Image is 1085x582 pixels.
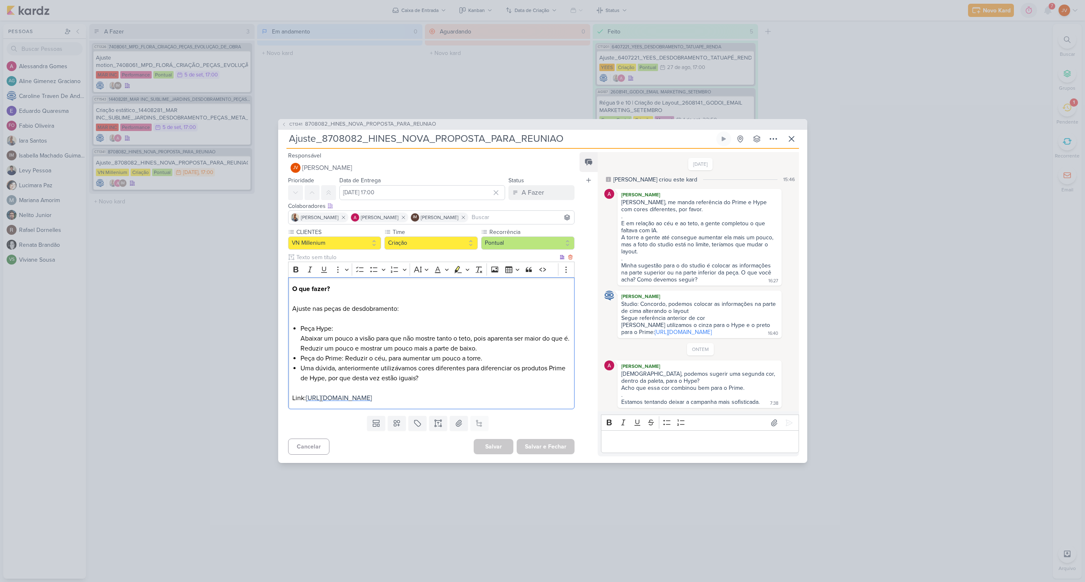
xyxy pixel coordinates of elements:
[306,394,372,402] a: [URL][DOMAIN_NAME]
[619,191,780,199] div: [PERSON_NAME]
[411,213,419,222] div: Isabella Machado Guimarães
[621,220,777,234] div: E em relação ao céu e ao teto, a gente completou o que faltava com IA.
[720,136,727,142] div: Ligar relógio
[288,439,329,455] button: Cancelar
[300,353,570,363] li: Peça do Prime: Reduzir o céu, para aumentar um pouco a torre.
[770,400,778,407] div: 7:38
[301,214,339,221] span: [PERSON_NAME]
[621,262,773,283] div: Minha sugestão para o do studio é colocar as informações na parte superior ou na parte inferior d...
[481,236,575,250] button: Pontual
[621,234,777,255] div: A torre a gente até consegue aumentar ela mais um pouco, mas a foto do studio está no limite, ter...
[619,292,780,301] div: [PERSON_NAME]
[291,213,299,222] img: Iara Santos
[288,152,321,159] label: Responsável
[288,121,303,127] span: CT1341
[281,120,436,129] button: CT1341 8708082_HINES_NOVA_PROPOSTA_PARA_REUNIAO
[621,391,777,398] div: .
[295,253,558,262] input: Texto sem título
[288,236,382,250] button: VN Millenium
[768,278,778,284] div: 16:27
[601,415,799,431] div: Editor toolbar
[621,301,777,315] div: Studio: Concordo, podemos colocar as informações na parte de cima alterando o layout
[621,199,777,213] div: [PERSON_NAME], me manda referência do Prime e Hype com cores diferentes, por favor.
[655,329,712,336] a: [URL][DOMAIN_NAME]
[783,176,795,183] div: 15:46
[621,370,777,384] div: [DEMOGRAPHIC_DATA], podemos sugerir uma segunda cor, dentro da paleta, para o Hype?
[621,213,777,220] div: .
[392,228,478,236] label: Time
[288,262,575,278] div: Editor toolbar
[361,214,398,221] span: [PERSON_NAME]
[291,163,300,173] div: Joney Viana
[288,160,575,175] button: JV [PERSON_NAME]
[604,360,614,370] img: Alessandra Gomes
[300,324,570,353] li: Peça Hype: Abaixar um pouco a visão para que não mostre tanto o teto, pois aparenta ser maior do ...
[296,228,382,236] label: CLIENTES
[421,214,458,221] span: [PERSON_NAME]
[339,185,506,200] input: Select a date
[604,291,614,301] img: Caroline Traven De Andrade
[601,430,799,453] div: Editor editing area: main
[768,330,778,337] div: 16:40
[508,177,524,184] label: Status
[613,175,697,184] div: [PERSON_NAME] criou este kard
[292,284,570,324] p: Ajuste nas peças de desdobramento:
[288,277,575,409] div: Editor editing area: main
[288,202,575,210] div: Colaboradores
[286,131,715,146] input: Kard Sem Título
[305,120,436,129] span: 8708082_HINES_NOVA_PROPOSTA_PARA_REUNIAO
[621,315,777,322] div: Segue referência anterior de cor
[302,163,352,173] span: [PERSON_NAME]
[619,362,780,370] div: [PERSON_NAME]
[293,166,298,170] p: JV
[351,213,359,222] img: Alessandra Gomes
[292,285,330,293] strong: O que fazer?
[384,236,478,250] button: Criação
[339,177,381,184] label: Data de Entrega
[621,398,760,405] div: Estamos tentando deixar a campanha mais sofisticada.
[489,228,575,236] label: Recorrência
[470,212,573,222] input: Buscar
[621,384,777,391] div: Acho que essa cor combinou bem para o Prime.
[413,215,417,219] p: IM
[621,255,777,262] div: .
[300,363,570,383] li: Uma dúvida, anteriormente utilizávamos cores diferentes para diferenciar os produtos Prime de Hyp...
[288,177,314,184] label: Prioridade
[292,393,570,403] p: Link:
[522,188,544,198] div: A Fazer
[621,322,772,336] div: [PERSON_NAME] utilizamos o cinza para o Hype e o preto para o Prime:
[508,185,575,200] button: A Fazer
[604,189,614,199] img: Alessandra Gomes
